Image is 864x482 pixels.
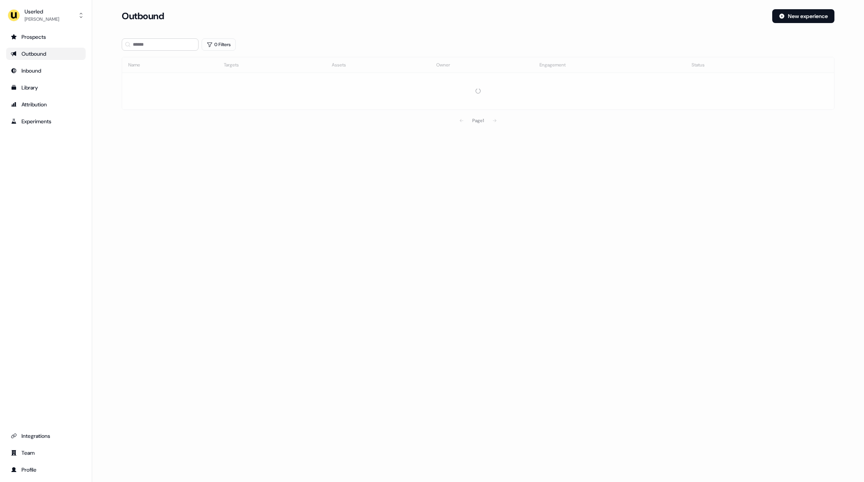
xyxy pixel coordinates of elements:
a: Go to profile [6,464,86,476]
a: Go to templates [6,81,86,94]
a: Go to outbound experience [6,48,86,60]
a: Go to team [6,447,86,459]
button: New experience [772,9,834,23]
div: Userled [25,8,59,15]
div: Prospects [11,33,81,41]
h3: Outbound [122,10,164,22]
button: 0 Filters [202,38,236,51]
div: [PERSON_NAME] [25,15,59,23]
div: Profile [11,466,81,474]
div: Experiments [11,118,81,125]
a: Go to prospects [6,31,86,43]
a: Go to integrations [6,430,86,442]
button: Userled[PERSON_NAME] [6,6,86,25]
div: Library [11,84,81,91]
a: Go to attribution [6,98,86,111]
a: Go to experiments [6,115,86,128]
div: Integrations [11,432,81,440]
div: Team [11,449,81,457]
div: Attribution [11,101,81,108]
div: Outbound [11,50,81,58]
div: Inbound [11,67,81,75]
a: Go to Inbound [6,65,86,77]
